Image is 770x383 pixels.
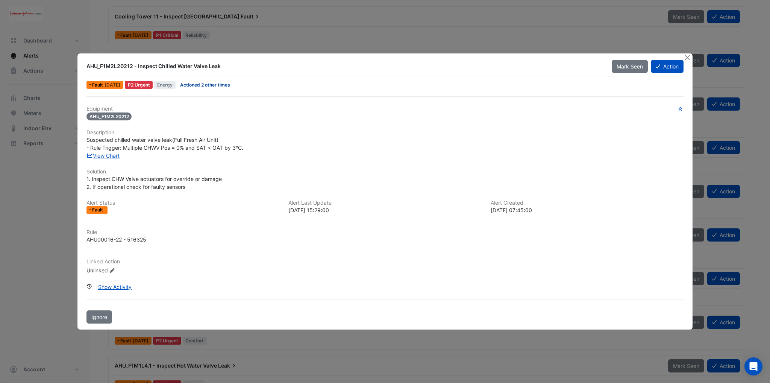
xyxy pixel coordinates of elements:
[154,81,176,89] span: Energy
[86,106,684,112] h6: Equipment
[109,267,115,273] fa-icon: Edit Linked Action
[86,152,120,159] a: View Chart
[683,53,691,61] button: Close
[288,206,481,214] div: [DATE] 15:29:00
[612,60,648,73] button: Mark Seen
[91,314,107,320] span: Ignore
[86,62,603,70] div: AHU_F1M2L20212 - Inspect Chilled Water Valve Leak
[86,229,684,236] h6: Rule
[86,129,684,136] h6: Description
[86,169,684,175] h6: Solution
[86,176,222,190] span: 1. Inspect CHW Valve actuators for override or damage 2. If operational check for faulty sensors
[86,266,177,274] div: Unlinked
[105,82,120,88] span: Sat 27-Sep-2025 15:29 IST
[125,81,153,89] div: P2 Urgent
[86,137,243,151] span: Suspected chilled water valve leak(Full Fresh Air Unit) - Rule Trigger: Multiple CHWV Pos = 0% an...
[617,63,643,70] span: Mark Seen
[86,258,684,265] h6: Linked Action
[86,236,146,243] div: AHU00016-22 - 516325
[180,82,230,88] a: Actioned 2 other times
[92,83,105,87] span: Fault
[86,112,132,120] span: AHU_F1M2L20212
[86,200,279,206] h6: Alert Status
[651,60,684,73] button: Action
[93,280,136,293] button: Show Activity
[288,200,481,206] h6: Alert Last Update
[491,206,684,214] div: [DATE] 07:45:00
[744,357,762,375] div: Open Intercom Messenger
[86,310,112,324] button: Ignore
[92,208,105,212] span: Fault
[491,200,684,206] h6: Alert Created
